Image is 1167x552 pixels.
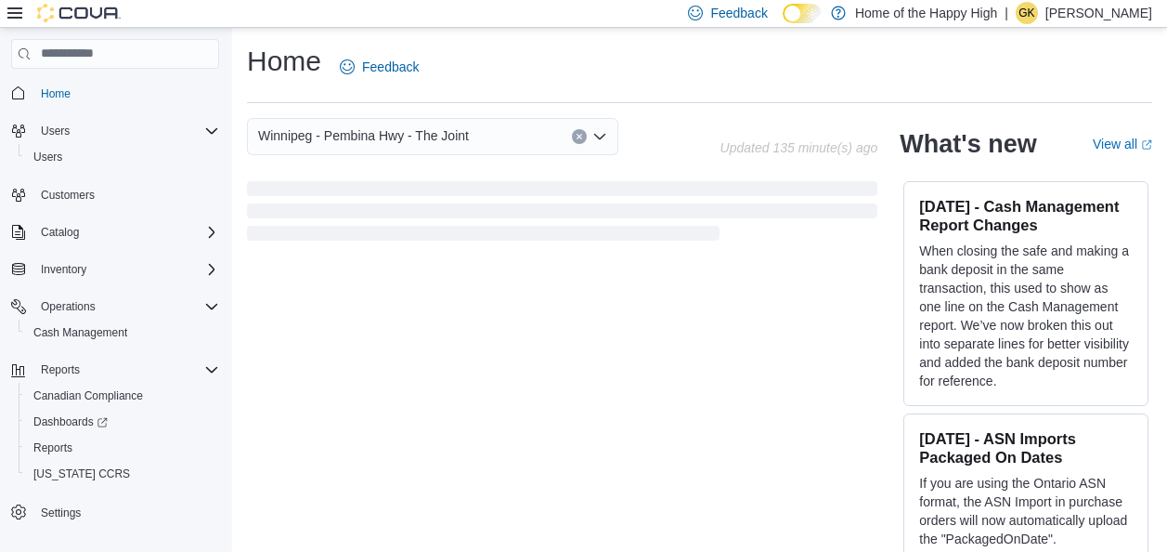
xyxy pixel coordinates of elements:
[41,506,81,520] span: Settings
[33,183,219,206] span: Customers
[1141,139,1152,151] svg: External link
[4,498,227,525] button: Settings
[33,414,108,429] span: Dashboards
[33,502,88,524] a: Settings
[710,4,767,22] span: Feedback
[33,120,77,142] button: Users
[1005,2,1008,24] p: |
[4,256,227,283] button: Inventory
[33,440,72,455] span: Reports
[33,388,143,403] span: Canadian Compliance
[19,409,227,435] a: Dashboards
[26,385,219,407] span: Canadian Compliance
[783,4,822,23] input: Dark Mode
[919,197,1133,234] h3: [DATE] - Cash Management Report Changes
[33,359,219,381] span: Reports
[362,58,419,76] span: Feedback
[19,461,227,487] button: [US_STATE] CCRS
[33,359,87,381] button: Reports
[1093,137,1152,151] a: View allExternal link
[247,43,321,80] h1: Home
[919,474,1133,548] p: If you are using the Ontario ASN format, the ASN Import in purchase orders will now automatically...
[26,322,219,344] span: Cash Management
[33,325,127,340] span: Cash Management
[1016,2,1038,24] div: Gaganpreet Kaur
[33,258,219,281] span: Inventory
[41,225,79,240] span: Catalog
[33,500,219,523] span: Settings
[33,296,103,318] button: Operations
[26,322,135,344] a: Cash Management
[258,125,469,147] span: Winnipeg - Pembina Hwy - The Joint
[19,383,227,409] button: Canadian Compliance
[19,435,227,461] button: Reports
[33,120,219,142] span: Users
[33,150,62,164] span: Users
[26,385,150,407] a: Canadian Compliance
[26,463,137,485] a: [US_STATE] CCRS
[26,146,219,168] span: Users
[33,467,130,481] span: [US_STATE] CCRS
[919,242,1133,390] p: When closing the safe and making a bank deposit in the same transaction, this used to show as one...
[247,185,877,244] span: Loading
[41,299,96,314] span: Operations
[41,124,70,138] span: Users
[26,463,219,485] span: Washington CCRS
[33,83,78,105] a: Home
[19,320,227,346] button: Cash Management
[4,80,227,107] button: Home
[26,437,80,459] a: Reports
[33,221,86,243] button: Catalog
[1018,2,1034,24] span: GK
[919,429,1133,467] h3: [DATE] - ASN Imports Packaged On Dates
[783,23,784,24] span: Dark Mode
[26,411,115,433] a: Dashboards
[332,48,426,85] a: Feedback
[900,129,1036,159] h2: What's new
[26,437,219,459] span: Reports
[720,140,878,155] p: Updated 135 minute(s) ago
[33,82,219,105] span: Home
[33,296,219,318] span: Operations
[33,184,102,206] a: Customers
[37,4,121,22] img: Cova
[1045,2,1152,24] p: [PERSON_NAME]
[33,221,219,243] span: Catalog
[855,2,997,24] p: Home of the Happy High
[4,357,227,383] button: Reports
[4,219,227,245] button: Catalog
[592,129,607,144] button: Open list of options
[4,294,227,320] button: Operations
[41,188,95,203] span: Customers
[41,362,80,377] span: Reports
[26,146,70,168] a: Users
[572,129,587,144] button: Clear input
[19,144,227,170] button: Users
[26,411,219,433] span: Dashboards
[4,118,227,144] button: Users
[4,181,227,208] button: Customers
[41,86,71,101] span: Home
[33,258,94,281] button: Inventory
[41,262,86,277] span: Inventory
